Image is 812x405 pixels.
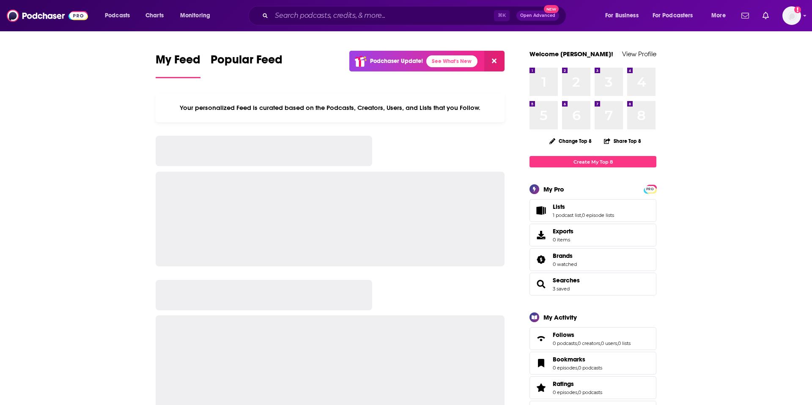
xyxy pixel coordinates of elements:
button: open menu [599,9,649,22]
button: Change Top 8 [544,136,597,146]
span: Popular Feed [211,52,283,72]
span: , [577,365,578,371]
span: Open Advanced [520,14,555,18]
span: For Podcasters [653,10,693,22]
span: Searches [529,273,656,296]
span: Ratings [529,376,656,399]
a: View Profile [622,50,656,58]
a: 0 episode lists [582,212,614,218]
span: Exports [553,227,573,235]
a: Show notifications dropdown [759,8,772,23]
a: Welcome [PERSON_NAME]! [529,50,613,58]
a: Follows [553,331,631,339]
a: Show notifications dropdown [738,8,752,23]
a: 0 podcasts [553,340,577,346]
button: Share Top 8 [604,133,642,149]
a: See What's New [426,55,477,67]
span: Logged in as danikarchmer [782,6,801,25]
button: open menu [705,9,736,22]
span: Brands [529,248,656,271]
span: New [544,5,559,13]
div: My Pro [543,185,564,193]
span: Ratings [553,380,574,388]
span: Lists [529,199,656,222]
a: Bookmarks [532,357,549,369]
p: Podchaser Update! [370,57,423,65]
span: , [581,212,582,218]
span: , [617,340,618,346]
span: More [711,10,726,22]
span: My Feed [156,52,200,72]
span: Charts [145,10,164,22]
a: 0 podcasts [578,389,602,395]
a: Brands [553,252,577,260]
a: Ratings [553,380,602,388]
a: 0 podcasts [578,365,602,371]
span: Exports [532,229,549,241]
a: Searches [532,278,549,290]
img: Podchaser - Follow, Share and Rate Podcasts [7,8,88,24]
span: For Business [605,10,639,22]
a: Ratings [532,382,549,394]
a: Create My Top 8 [529,156,656,167]
a: My Feed [156,52,200,78]
a: 0 users [601,340,617,346]
a: 0 episodes [553,389,577,395]
button: open menu [174,9,221,22]
span: Follows [529,327,656,350]
a: 0 episodes [553,365,577,371]
span: ⌘ K [494,10,510,21]
button: Open AdvancedNew [516,11,559,21]
button: open menu [647,9,705,22]
a: Bookmarks [553,356,602,363]
div: Your personalized Feed is curated based on the Podcasts, Creators, Users, and Lists that you Follow. [156,93,505,122]
a: Charts [140,9,169,22]
span: , [577,389,578,395]
a: Follows [532,333,549,345]
span: Follows [553,331,574,339]
a: Lists [532,205,549,216]
span: Lists [553,203,565,211]
button: Show profile menu [782,6,801,25]
span: , [600,340,601,346]
input: Search podcasts, credits, & more... [272,9,494,22]
a: 0 lists [618,340,631,346]
img: User Profile [782,6,801,25]
span: , [577,340,578,346]
a: 3 saved [553,286,570,292]
span: Bookmarks [529,352,656,375]
span: Podcasts [105,10,130,22]
span: Brands [553,252,573,260]
a: 0 creators [578,340,600,346]
div: Search podcasts, credits, & more... [256,6,574,25]
a: Lists [553,203,614,211]
a: PRO [645,186,655,192]
a: 1 podcast list [553,212,581,218]
span: 0 items [553,237,573,243]
span: Bookmarks [553,356,585,363]
a: Brands [532,254,549,265]
span: Monitoring [180,10,210,22]
button: open menu [99,9,141,22]
div: My Activity [543,313,577,321]
a: Searches [553,276,580,284]
a: Popular Feed [211,52,283,78]
svg: Add a profile image [794,6,801,13]
a: 0 watched [553,261,577,267]
a: Exports [529,224,656,246]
